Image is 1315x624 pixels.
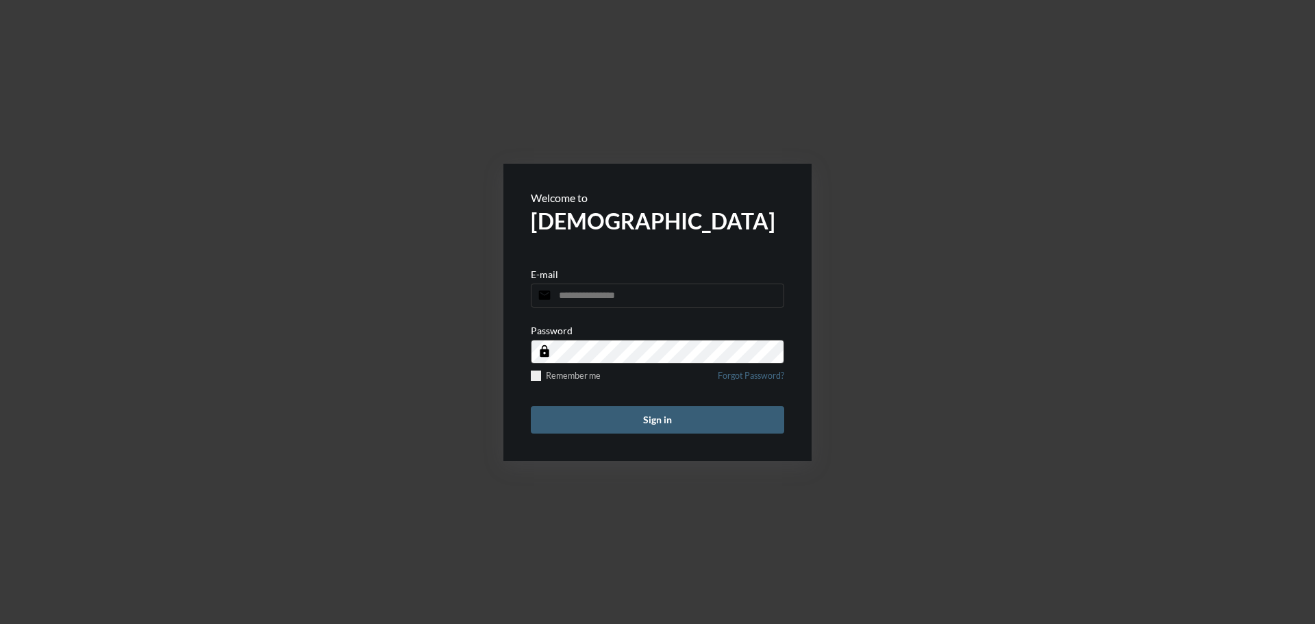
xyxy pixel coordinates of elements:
[531,325,573,336] p: Password
[531,406,784,434] button: Sign in
[718,371,784,389] a: Forgot Password?
[531,371,601,381] label: Remember me
[531,191,784,204] p: Welcome to
[531,269,558,280] p: E-mail
[531,208,784,234] h2: [DEMOGRAPHIC_DATA]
